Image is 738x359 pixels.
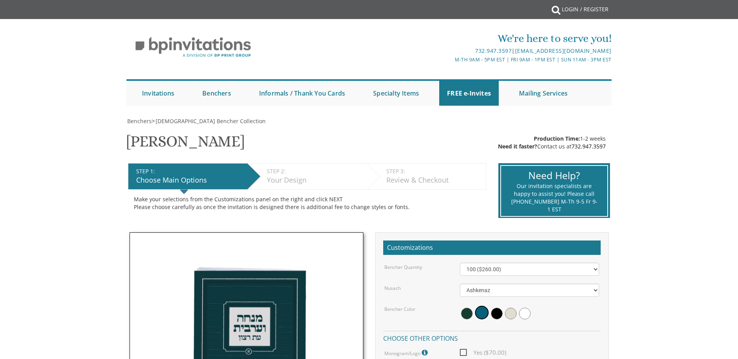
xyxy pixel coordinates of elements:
a: FREE e-Invites [439,81,499,106]
span: [DEMOGRAPHIC_DATA] Bencher Collection [156,117,266,125]
div: 1-2 weeks Contact us at [498,135,606,150]
label: Nusach [384,285,401,291]
div: We're here to serve you! [289,31,612,46]
div: Our invitation specialists are happy to assist you! Please call [PHONE_NUMBER] M-Th 9-5 Fr 9-1 EST [511,182,598,213]
div: | [289,46,612,56]
h1: [PERSON_NAME] [126,133,244,156]
div: Choose Main Options [136,175,244,185]
a: 732.947.3597 [475,47,512,54]
span: Yes ($70.00) [460,348,506,357]
h4: Choose other options [383,331,601,344]
span: > [152,117,266,125]
div: M-Th 9am - 5pm EST | Fri 9am - 1pm EST | Sun 11am - 3pm EST [289,56,612,64]
span: Benchers [127,117,152,125]
span: Production Time: [534,135,580,142]
div: Review & Checkout [386,175,482,185]
a: [DEMOGRAPHIC_DATA] Bencher Collection [155,117,266,125]
div: Make your selections from the Customizations panel on the right and click NEXT Please choose care... [134,195,480,211]
a: 732.947.3597 [571,143,606,150]
label: Monogram/Logo [384,348,429,358]
a: Specialty Items [365,81,427,106]
a: Benchers [126,117,152,125]
label: Bencher Color [384,306,415,312]
img: BP Invitation Loft [126,31,260,63]
a: Informals / Thank You Cards [251,81,353,106]
div: STEP 2: [267,167,363,175]
iframe: chat widget [705,328,730,351]
div: STEP 1: [136,167,244,175]
div: Need Help? [511,169,598,183]
a: Invitations [134,81,182,106]
label: Bencher Quantity [384,264,422,270]
a: [EMAIL_ADDRESS][DOMAIN_NAME] [515,47,612,54]
a: Benchers [195,81,239,106]
div: STEP 3: [386,167,482,175]
h2: Customizations [383,240,601,255]
span: Need it faster? [498,143,537,150]
a: Mailing Services [511,81,575,106]
div: Your Design [267,175,363,185]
